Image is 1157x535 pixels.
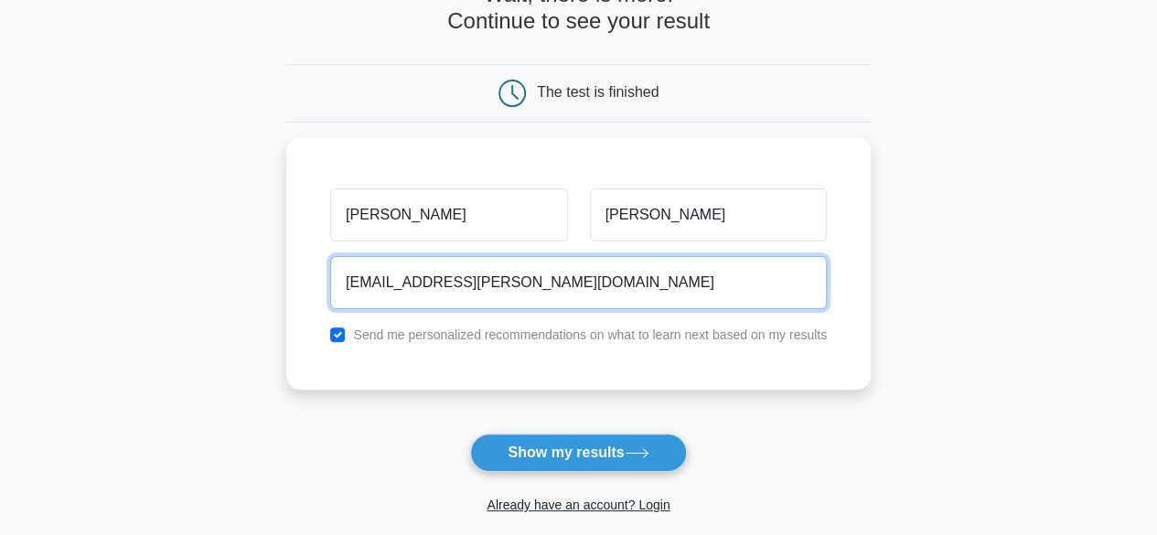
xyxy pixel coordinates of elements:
div: The test is finished [537,84,659,100]
button: Show my results [470,433,686,472]
input: Email [330,256,827,309]
input: Last name [590,188,827,241]
input: First name [330,188,567,241]
a: Already have an account? Login [487,498,670,512]
label: Send me personalized recommendations on what to learn next based on my results [353,327,827,342]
